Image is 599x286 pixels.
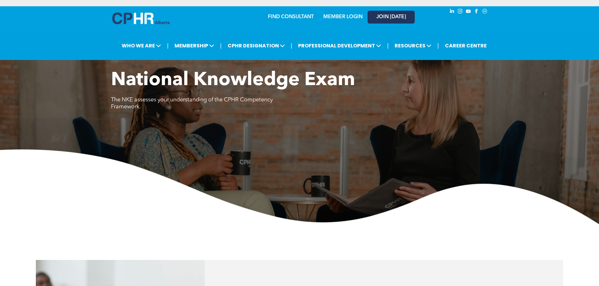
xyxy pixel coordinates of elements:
[481,8,488,16] a: Social network
[112,13,169,24] img: A blue and white logo for cp alberta
[268,14,314,19] a: FIND CONSULTANT
[111,97,273,110] span: The NKE assesses your understanding of the CPHR Competency Framework.
[465,8,472,16] a: youtube
[437,39,439,52] li: |
[167,39,169,52] li: |
[111,71,355,90] span: National Knowledge Exam
[449,8,456,16] a: linkedin
[473,8,480,16] a: facebook
[387,39,389,52] li: |
[220,39,222,52] li: |
[376,14,406,20] span: JOIN [DATE]
[120,40,163,51] span: WHO WE ARE
[173,40,216,51] span: MEMBERSHIP
[291,39,292,52] li: |
[443,40,489,51] a: CAREER CENTRE
[393,40,433,51] span: RESOURCES
[296,40,383,51] span: PROFESSIONAL DEVELOPMENT
[323,14,363,19] a: MEMBER LOGIN
[457,8,464,16] a: instagram
[226,40,287,51] span: CPHR DESIGNATION
[368,11,415,24] a: JOIN [DATE]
